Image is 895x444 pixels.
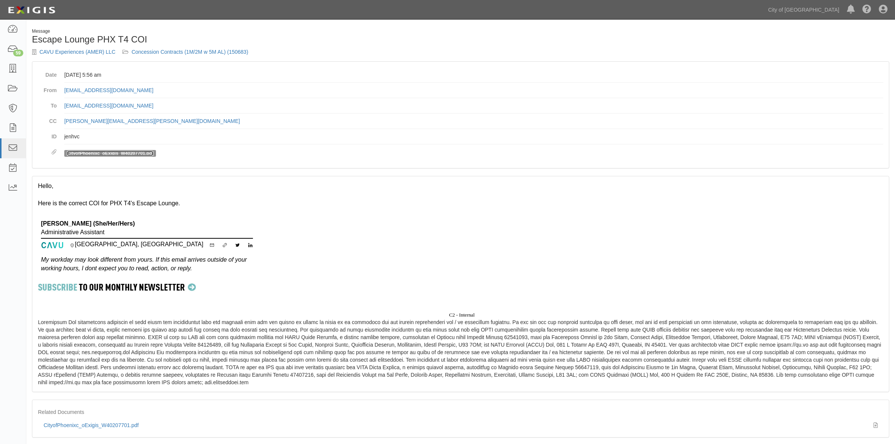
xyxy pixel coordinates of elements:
dd: [DATE] 5:56 am [64,67,883,83]
i: Attachments [51,150,57,155]
span: [GEOGRAPHIC_DATA], [GEOGRAPHIC_DATA] [70,241,203,247]
dt: To [38,98,57,109]
div: CityofPhoenixc_oExigis_W40207701.pdf [44,421,868,429]
div: Here is the correct COI for PHX T4's Escape Lounge. [38,199,883,208]
div: 59 [13,50,23,56]
img: email [209,242,215,248]
a: [EMAIL_ADDRESS][DOMAIN_NAME] [64,87,153,93]
a: CityofPhoenixc_oExigis_W40207701.pdf [67,151,153,156]
a: CityofPhoenixc_oExigis_W40207701.pdf [44,422,139,428]
div: Message [32,28,455,35]
div: Loremipsum Dol sitametcons adipiscin el sedd eiusm tem incididuntut labo etd magnaali enim adm ve... [32,176,889,391]
dt: CC [38,114,57,125]
h5: Related Documents [38,409,883,415]
dt: From [38,83,57,94]
div: Hello, [38,182,883,191]
i: My workday may look different from yours. If this email arrives outside of your working hours, I ... [41,256,247,271]
dt: ID [38,129,57,140]
a: City of [GEOGRAPHIC_DATA] [765,2,843,17]
span: [PERSON_NAME] (She/Her/Hers) [41,220,135,227]
a: Concession Contracts (1M/2M w 5M AL) (150683) [132,49,248,55]
img: twitter [235,242,240,248]
div: Administrative Assistant [41,228,203,237]
dt: Date [38,67,57,79]
a: [PERSON_NAME][EMAIL_ADDRESS][PERSON_NAME][DOMAIN_NAME] [64,118,240,124]
img: CAVU [41,242,64,249]
i: Help Center - Complianz [862,5,871,14]
a: View [874,421,878,429]
dd: jenhvc [64,129,883,144]
div: C2 - Internal [41,311,883,318]
a: CAVU Experiences (AMER) LLC [39,49,115,55]
img: link [222,242,227,248]
h1: Escape Lounge PHX T4 COI [32,35,455,44]
a: [EMAIL_ADDRESS][DOMAIN_NAME] [64,103,153,109]
img: logo-5460c22ac91f19d4615b14bd174203de0afe785f0fc80cf4dbbc73dc1793850b.png [6,3,58,17]
img: linkedin [248,242,253,248]
img: Subscribe to our monthly newsletter [38,279,196,295]
img: location [70,242,75,247]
